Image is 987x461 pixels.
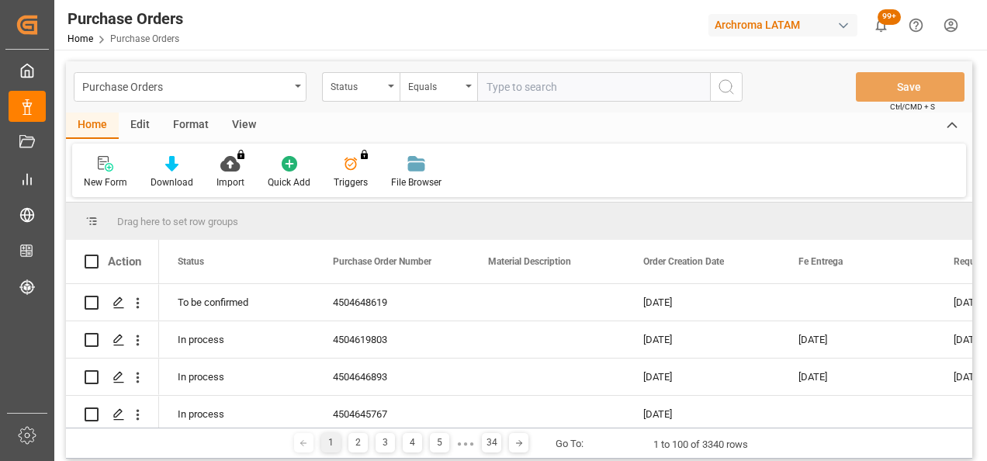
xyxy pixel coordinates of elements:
div: 1 [321,433,341,452]
button: Save [856,72,964,102]
div: [DATE] [625,359,780,395]
div: 5 [430,433,449,452]
div: [DATE] [625,284,780,321]
a: Home [68,33,93,44]
div: Press SPACE to select this row. [66,396,159,433]
span: Order Creation Date [643,256,724,267]
button: show 100 new notifications [864,8,899,43]
div: [DATE] [625,396,780,432]
div: In process [159,359,314,395]
div: Purchase Orders [82,76,289,95]
div: [DATE] [625,321,780,358]
div: 34 [482,433,501,452]
div: Archroma LATAM [708,14,857,36]
button: open menu [400,72,477,102]
div: Download [151,175,193,189]
div: To be confirmed [159,284,314,321]
div: 4 [403,433,422,452]
button: search button [710,72,743,102]
div: Home [66,113,119,139]
div: Press SPACE to select this row. [66,321,159,359]
div: 4504646893 [314,359,469,395]
div: 4504645767 [314,396,469,432]
span: Drag here to set row groups [117,216,238,227]
div: Quick Add [268,175,310,189]
span: Status [178,256,204,267]
div: Go To: [556,436,584,452]
div: 4504648619 [314,284,469,321]
div: [DATE] [780,321,935,358]
div: 3 [376,433,395,452]
div: Format [161,113,220,139]
div: New Form [84,175,127,189]
div: [DATE] [780,359,935,395]
button: Archroma LATAM [708,10,864,40]
div: 2 [348,433,368,452]
div: Equals [408,76,461,94]
button: open menu [74,72,306,102]
div: Press SPACE to select this row. [66,359,159,396]
div: ● ● ● [457,438,474,449]
div: 1 to 100 of 3340 rows [653,437,748,452]
div: In process [159,321,314,358]
span: Material Description [488,256,571,267]
div: File Browser [391,175,442,189]
div: Action [108,255,141,269]
div: Edit [119,113,161,139]
div: In process [159,396,314,432]
button: Help Center [899,8,933,43]
div: Press SPACE to select this row. [66,284,159,321]
span: Fe Entrega [798,256,843,267]
button: open menu [322,72,400,102]
span: Ctrl/CMD + S [890,101,935,113]
div: Status [331,76,383,94]
div: View [220,113,268,139]
input: Type to search [477,72,710,102]
div: Purchase Orders [68,7,183,30]
div: 4504619803 [314,321,469,358]
span: Purchase Order Number [333,256,431,267]
span: 99+ [878,9,901,25]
